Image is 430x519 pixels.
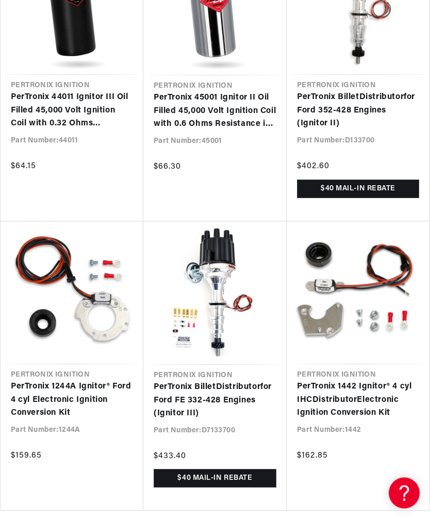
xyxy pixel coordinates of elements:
[154,92,276,132] a: PerTronix 45001 Ignitor II Oil Filled 45,000 Volt Ignition Coil with 0.6 Ohms Resistance in Chrome
[297,91,419,131] a: PerTronix BilletDistributorfor Ford 352-428 Engines (Ignitor II)
[11,91,133,131] a: PerTronix 44011 Ignitor III Oil Filled 45,000 Volt Ignition Coil with 0.32 Ohms Resistance in Black
[297,381,419,420] a: PerTronix 1442 Ignitor® 4 cyl IHCDistributorElectronic Ignition Conversion Kit
[154,381,276,421] a: PerTronix BilletDistributorfor Ford FE 332-428 Engines (Ignitor III)
[11,381,133,420] a: PerTronix 1244A Ignitor® Ford 4 cyl Electronic Ignition Conversion Kit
